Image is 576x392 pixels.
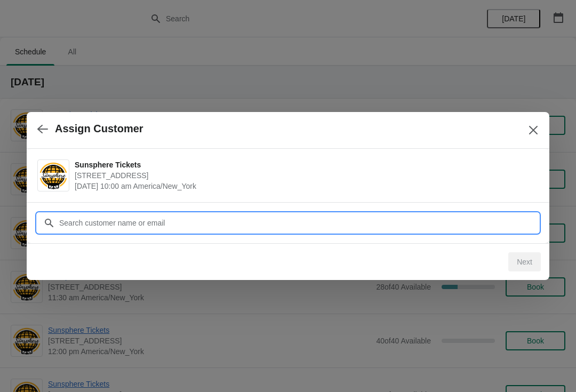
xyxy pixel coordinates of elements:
[59,213,539,233] input: Search customer name or email
[524,121,543,140] button: Close
[75,170,533,181] span: [STREET_ADDRESS]
[55,123,143,135] h2: Assign Customer
[38,161,69,190] img: Sunsphere Tickets | 810 Clinch Avenue, Knoxville, TN, USA | October 6 | 10:00 am America/New_York
[75,159,533,170] span: Sunsphere Tickets
[75,181,533,191] span: [DATE] 10:00 am America/New_York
